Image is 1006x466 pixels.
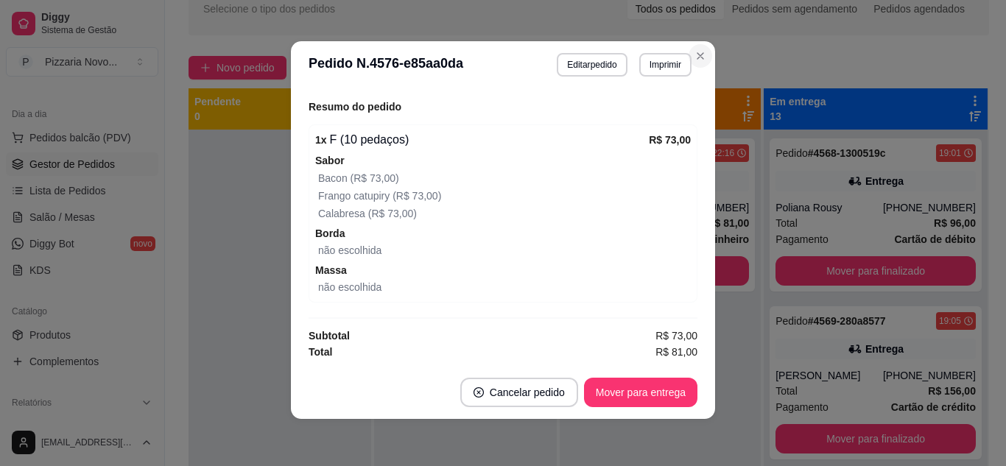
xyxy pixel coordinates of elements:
[318,244,381,256] span: não escolhida
[309,346,332,358] strong: Total
[318,190,390,202] span: Frango catupiry
[309,101,401,113] strong: Resumo do pedido
[318,281,381,293] span: não escolhida
[315,264,347,276] strong: Massa
[460,378,578,407] button: close-circleCancelar pedido
[315,227,345,239] strong: Borda
[655,344,697,360] span: R$ 81,00
[649,134,691,146] strong: R$ 73,00
[318,208,365,219] span: Calabresa
[318,172,348,184] span: Bacon
[348,172,399,184] span: (R$ 73,00)
[689,44,712,68] button: Close
[390,190,441,202] span: (R$ 73,00)
[315,134,327,146] strong: 1 x
[655,328,697,344] span: R$ 73,00
[639,53,692,77] button: Imprimir
[474,387,484,398] span: close-circle
[309,53,463,77] h3: Pedido N. 4576-e85aa0da
[315,155,345,166] strong: Sabor
[584,378,697,407] button: Mover para entrega
[365,208,417,219] span: (R$ 73,00)
[557,53,627,77] button: Editarpedido
[309,330,350,342] strong: Subtotal
[315,131,649,149] div: F (10 pedaços)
